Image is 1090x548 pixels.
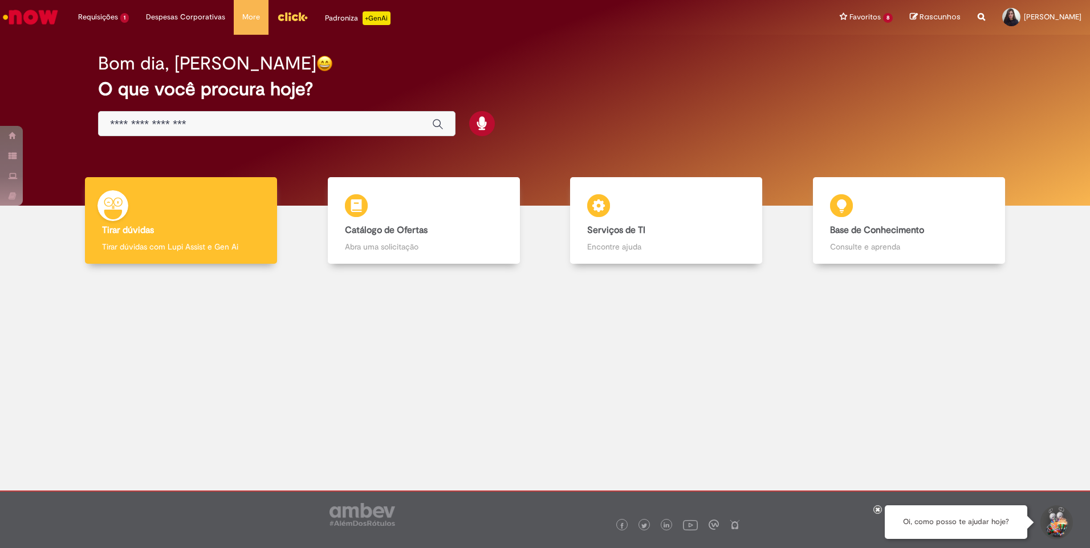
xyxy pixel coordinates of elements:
a: Serviços de TI Encontre ajuda [545,177,788,264]
p: Encontre ajuda [587,241,745,252]
a: Catálogo de Ofertas Abra uma solicitação [303,177,546,264]
b: Serviços de TI [587,224,645,236]
img: logo_footer_linkedin.png [664,522,669,529]
img: click_logo_yellow_360x200.png [277,8,308,25]
span: Rascunhos [920,11,961,22]
b: Tirar dúvidas [102,224,154,236]
a: Tirar dúvidas Tirar dúvidas com Lupi Assist e Gen Ai [60,177,303,264]
span: Requisições [78,11,118,23]
span: 8 [883,13,893,23]
b: Catálogo de Ofertas [345,224,428,236]
img: logo_footer_facebook.png [619,523,625,529]
div: Oi, como posso te ajudar hoje? [885,505,1027,539]
p: Abra uma solicitação [345,241,503,252]
a: Rascunhos [910,12,961,23]
img: logo_footer_twitter.png [641,523,647,529]
h2: Bom dia, [PERSON_NAME] [98,54,316,73]
p: Consulte e aprenda [830,241,988,252]
span: More [242,11,260,23]
span: Favoritos [849,11,881,23]
img: ServiceNow [1,6,60,28]
p: +GenAi [363,11,391,25]
a: Base de Conhecimento Consulte e aprenda [788,177,1031,264]
img: logo_footer_naosei.png [730,520,740,530]
img: logo_footer_youtube.png [683,517,698,532]
b: Base de Conhecimento [830,224,924,236]
span: Despesas Corporativas [146,11,225,23]
div: Padroniza [325,11,391,25]
span: 1 [120,13,129,23]
img: logo_footer_ambev_rotulo_gray.png [330,503,395,526]
span: [PERSON_NAME] [1024,12,1081,22]
img: logo_footer_workplace.png [709,520,719,530]
h2: O que você procura hoje? [98,79,992,99]
img: happy-face.png [316,55,333,72]
p: Tirar dúvidas com Lupi Assist e Gen Ai [102,241,260,252]
button: Iniciar Conversa de Suporte [1039,505,1073,539]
